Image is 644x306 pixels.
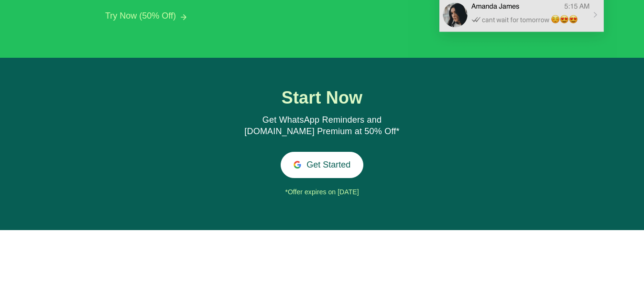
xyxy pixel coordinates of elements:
button: Try Now (50% Off) [105,11,176,21]
img: arrow [181,14,186,20]
h1: Start Now [234,88,411,107]
div: Get WhatsApp Reminders and [DOMAIN_NAME] Premium at 50% Off* [233,115,410,137]
button: Get Started [281,152,363,178]
div: *Offer expires on [DATE] [184,185,460,200]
